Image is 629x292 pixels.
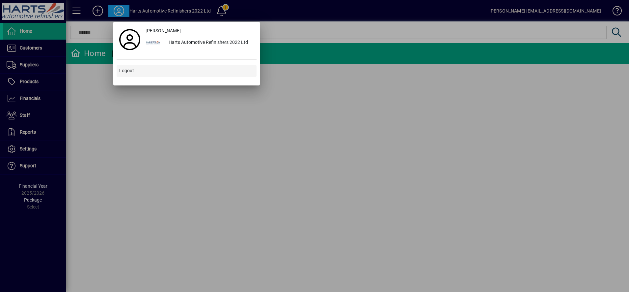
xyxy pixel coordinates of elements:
a: [PERSON_NAME] [143,25,257,37]
button: Logout [117,65,257,77]
div: Harts Automotive Refinishers 2022 Ltd [163,37,257,49]
button: Harts Automotive Refinishers 2022 Ltd [143,37,257,49]
span: Logout [119,67,134,74]
a: Profile [117,34,143,46]
span: [PERSON_NAME] [146,27,181,34]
